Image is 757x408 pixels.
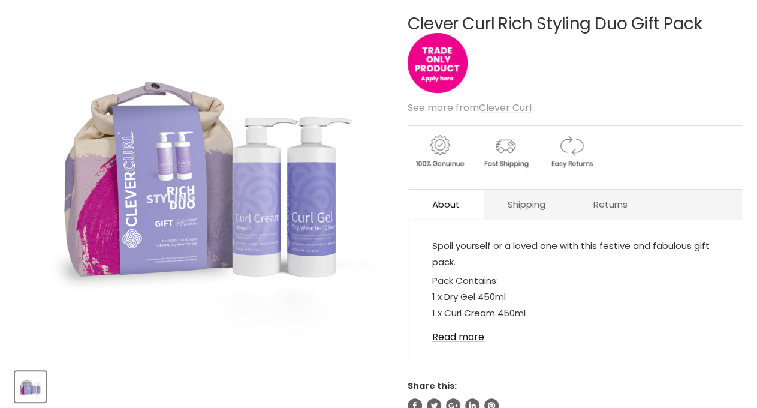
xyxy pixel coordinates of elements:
img: genuine.gif [408,133,471,170]
a: Clever Curl [479,101,532,115]
p: Pack Contains: 1 x Dry Gel 450ml 1 x Curl Cream 450ml [432,272,718,340]
img: returns.gif [539,133,603,170]
a: Read more [432,325,718,343]
a: Shipping [484,190,569,219]
button: Clever Curl Rich Styling Duo Gift Pack [15,371,46,402]
img: Clever Curl Rich Styling Duo Gift Pack [16,373,44,401]
a: Returns [569,190,652,219]
img: tradeonly_small.jpg [408,33,468,93]
span: Share this: [408,380,457,392]
span: See more from [408,101,532,115]
h1: Clever Curl Rich Styling Duo Gift Pack [408,15,742,34]
img: shipping.gif [473,133,537,170]
a: About [408,190,484,219]
p: Spoil yourself or a loved one with this festive and fabulous gift pack. [432,238,718,272]
div: Product thumbnails [13,368,391,402]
